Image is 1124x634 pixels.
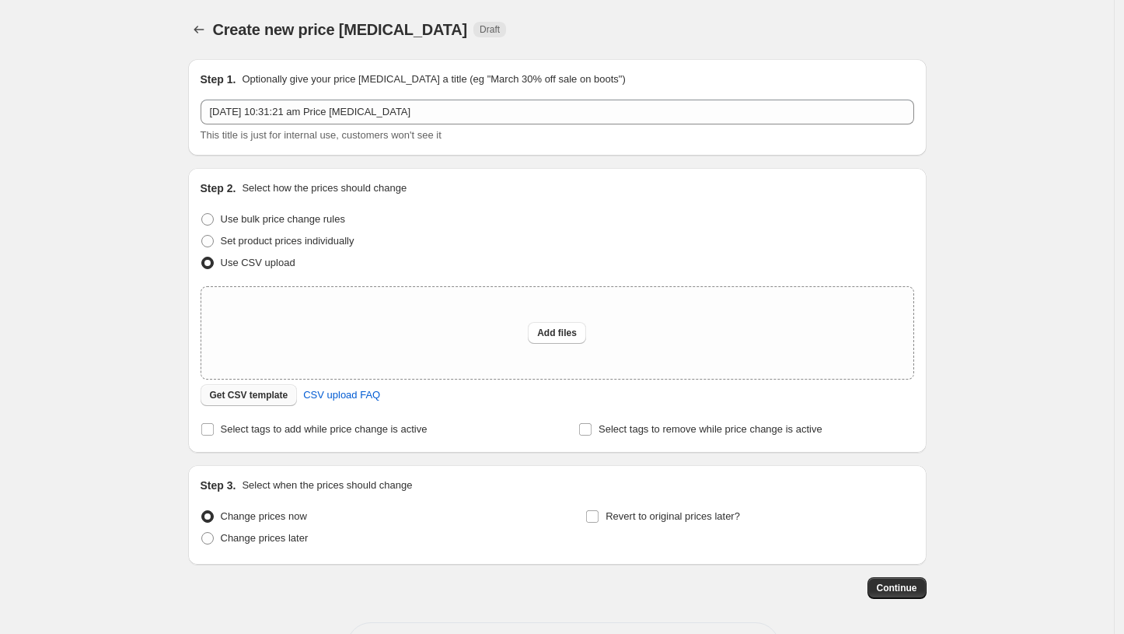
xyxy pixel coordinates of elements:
[221,257,295,268] span: Use CSV upload
[528,322,586,344] button: Add files
[599,423,822,435] span: Select tags to remove while price change is active
[213,21,468,38] span: Create new price [MEDICAL_DATA]
[537,327,577,339] span: Add files
[294,383,389,408] a: CSV upload FAQ
[221,532,309,544] span: Change prices later
[221,235,354,247] span: Set product prices individually
[242,478,412,493] p: Select when the prices should change
[303,387,380,403] span: CSV upload FAQ
[867,577,927,599] button: Continue
[201,72,236,87] h2: Step 1.
[201,180,236,196] h2: Step 2.
[221,423,428,435] span: Select tags to add while price change is active
[210,389,288,401] span: Get CSV template
[221,510,307,522] span: Change prices now
[201,384,298,406] button: Get CSV template
[242,72,625,87] p: Optionally give your price [MEDICAL_DATA] a title (eg "March 30% off sale on boots")
[242,180,407,196] p: Select how the prices should change
[201,478,236,493] h2: Step 3.
[201,100,914,124] input: 30% off holiday sale
[877,582,917,594] span: Continue
[480,23,500,36] span: Draft
[606,510,740,522] span: Revert to original prices later?
[201,129,442,141] span: This title is just for internal use, customers won't see it
[188,19,210,40] button: Price change jobs
[221,213,345,225] span: Use bulk price change rules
